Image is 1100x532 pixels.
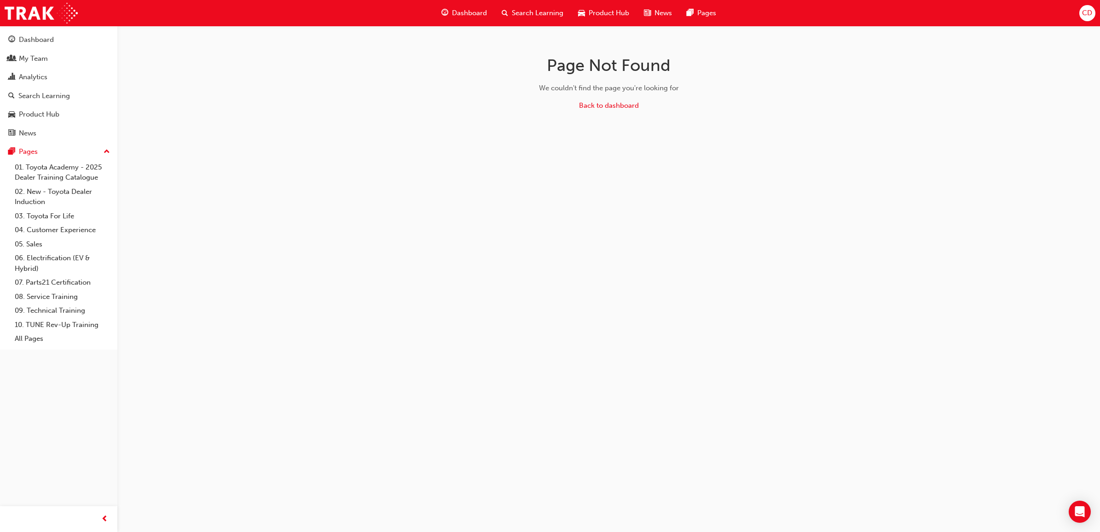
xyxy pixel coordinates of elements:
a: All Pages [11,332,114,346]
button: DashboardMy TeamAnalyticsSearch LearningProduct HubNews [4,29,114,143]
span: Search Learning [512,8,563,18]
span: search-icon [8,92,15,100]
img: Trak [5,3,78,23]
a: My Team [4,50,114,67]
span: news-icon [644,7,651,19]
span: Dashboard [452,8,487,18]
a: 09. Technical Training [11,304,114,318]
span: people-icon [8,55,15,63]
div: Search Learning [18,91,70,101]
a: 05. Sales [11,237,114,251]
div: Pages [19,146,38,157]
span: pages-icon [8,148,15,156]
span: News [654,8,672,18]
a: news-iconNews [637,4,679,23]
span: guage-icon [441,7,448,19]
span: Pages [697,8,716,18]
div: Dashboard [19,35,54,45]
a: 02. New - Toyota Dealer Induction [11,185,114,209]
a: 10. TUNE Rev-Up Training [11,318,114,332]
span: news-icon [8,129,15,138]
span: CD [1082,8,1092,18]
a: Back to dashboard [579,101,639,110]
div: Open Intercom Messenger [1069,501,1091,523]
a: Dashboard [4,31,114,48]
span: car-icon [578,7,585,19]
span: search-icon [502,7,508,19]
a: Product Hub [4,106,114,123]
a: car-iconProduct Hub [571,4,637,23]
a: 06. Electrification (EV & Hybrid) [11,251,114,275]
div: Analytics [19,72,47,82]
h1: Page Not Found [463,55,755,76]
button: CD [1079,5,1095,21]
div: News [19,128,36,139]
a: pages-iconPages [679,4,724,23]
span: chart-icon [8,73,15,82]
a: Analytics [4,69,114,86]
a: 04. Customer Experience [11,223,114,237]
button: Pages [4,143,114,160]
a: 07. Parts21 Certification [11,275,114,290]
a: 08. Service Training [11,290,114,304]
a: News [4,125,114,142]
a: 01. Toyota Academy - 2025 Dealer Training Catalogue [11,160,114,185]
span: Product Hub [589,8,629,18]
div: Product Hub [19,109,59,120]
a: search-iconSearch Learning [494,4,571,23]
span: car-icon [8,111,15,119]
span: pages-icon [687,7,694,19]
a: Search Learning [4,88,114,105]
div: My Team [19,53,48,64]
a: guage-iconDashboard [434,4,494,23]
span: prev-icon [101,514,108,525]
span: up-icon [104,146,110,158]
span: guage-icon [8,36,15,44]
a: 03. Toyota For Life [11,209,114,223]
div: We couldn't find the page you're looking for [463,83,755,94]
